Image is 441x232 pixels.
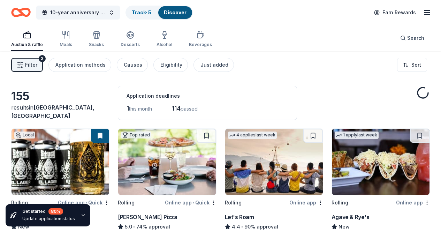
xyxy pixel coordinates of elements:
[134,224,135,230] span: •
[228,132,277,139] div: 4 applies last week
[225,213,254,221] div: Let's Roam
[58,198,109,207] div: Online app Quick
[411,61,421,69] span: Sort
[39,55,46,62] div: 2
[89,42,104,47] div: Snacks
[11,103,109,120] div: results
[125,223,132,231] span: 5.0
[200,61,228,69] div: Just added
[396,198,430,207] div: Online app
[370,6,420,19] a: Earn Rewards
[60,28,72,51] button: Meals
[48,58,111,72] button: Application methods
[189,42,212,47] div: Beverages
[60,42,72,47] div: Meals
[332,213,370,221] div: Agave & Rye's
[118,129,216,195] img: Image for Dewey's Pizza
[126,6,193,20] button: Track· 5Discover
[165,198,216,207] div: Online app Quick
[50,8,106,17] span: 10-year anniversary by hosting our First Annual Golf Scramble Fundraiser
[127,105,129,112] span: 1
[225,199,242,207] div: Rolling
[225,223,323,231] div: 90% approval
[121,42,140,47] div: Desserts
[395,31,430,45] button: Search
[160,61,182,69] div: Eligibility
[181,106,198,112] span: passed
[22,216,75,222] div: Update application status
[335,132,379,139] div: 1 apply last week
[124,61,142,69] div: Causes
[11,104,94,119] span: [GEOGRAPHIC_DATA], [GEOGRAPHIC_DATA]
[407,34,424,42] span: Search
[36,6,120,20] button: 10-year anniversary by hosting our First Annual Golf Scramble Fundraiser
[232,223,240,231] span: 4.4
[193,58,234,72] button: Just added
[289,198,323,207] div: Online app
[118,223,216,231] div: 74% approval
[11,58,43,72] button: Filter2
[121,132,151,139] div: Top rated
[11,42,43,47] div: Auction & raffle
[12,129,109,195] img: Image for Saucy Brew Works
[132,9,151,15] a: Track· 5
[339,223,350,231] span: New
[127,92,288,100] div: Application deadlines
[89,28,104,51] button: Snacks
[129,106,152,112] span: this month
[172,105,181,112] span: 114
[153,58,188,72] button: Eligibility
[25,61,37,69] span: Filter
[397,58,427,72] button: Sort
[14,132,35,139] div: Local
[118,213,177,221] div: [PERSON_NAME] Pizza
[189,28,212,51] button: Beverages
[241,224,243,230] span: •
[11,4,31,21] a: Home
[164,9,187,15] a: Discover
[157,28,172,51] button: Alcohol
[332,129,429,195] img: Image for Agave & Rye's
[117,58,148,72] button: Causes
[11,28,43,51] button: Auction & raffle
[225,129,323,195] img: Image for Let's Roam
[11,104,94,119] span: in
[332,199,348,207] div: Rolling
[121,28,140,51] button: Desserts
[118,199,135,207] div: Rolling
[193,200,194,205] span: •
[48,208,63,215] div: 80 %
[11,89,109,103] div: 155
[157,42,172,47] div: Alcohol
[55,61,106,69] div: Application methods
[22,208,75,215] div: Get started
